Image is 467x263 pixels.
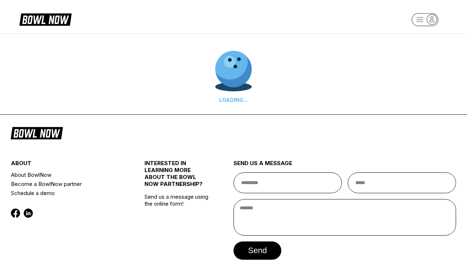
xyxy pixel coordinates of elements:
[233,160,456,172] div: send us a message
[11,170,122,179] a: About BowlNow
[233,241,281,260] button: send
[11,188,122,198] a: Schedule a demo
[215,97,252,103] div: LOADING...
[144,160,211,193] div: INTERESTED IN LEARNING MORE ABOUT THE BOWL NOW PARTNERSHIP?
[11,160,122,170] div: about
[11,179,122,188] a: Become a BowlNow partner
